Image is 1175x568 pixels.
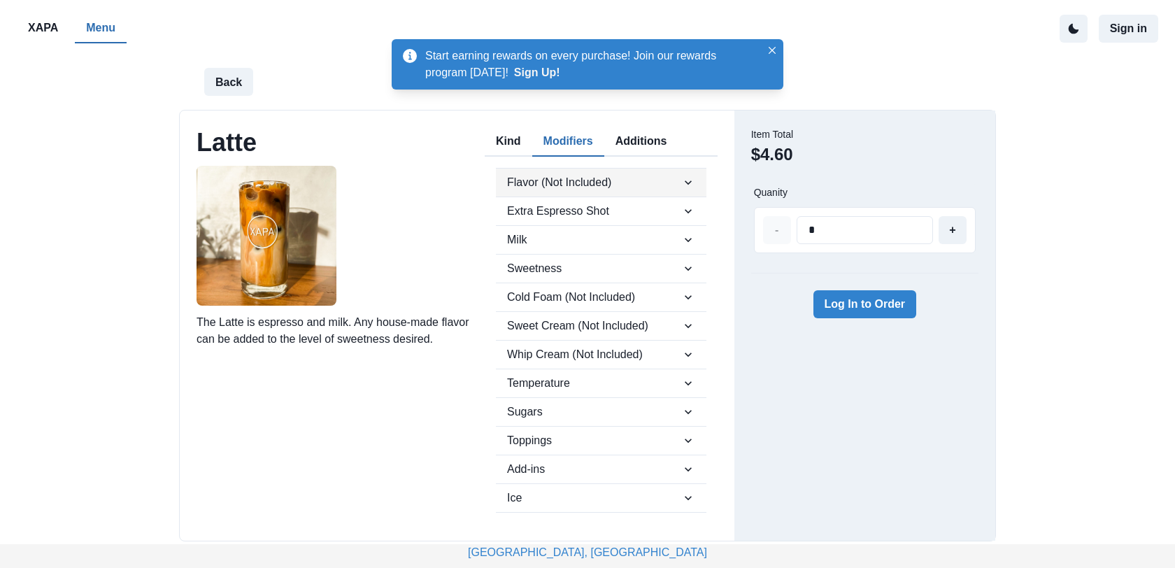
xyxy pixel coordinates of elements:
[197,127,257,157] h2: Latte
[1099,15,1158,43] button: Sign in
[751,142,793,167] dd: $4.60
[507,490,681,506] span: Ice
[496,197,706,225] button: Extra Espresso Shot
[507,375,681,392] span: Temperature
[496,312,706,340] button: Sweet Cream (Not Included)
[496,369,706,397] button: Temperature
[507,174,681,191] span: Flavor (Not Included)
[507,461,681,478] span: Add-ins
[496,226,706,254] button: Milk
[86,20,115,36] p: Menu
[751,127,793,142] dt: Item Total
[507,404,681,420] span: Sugars
[1060,15,1088,43] button: active dark theme mode
[507,232,681,248] span: Milk
[468,546,707,558] a: [GEOGRAPHIC_DATA], [GEOGRAPHIC_DATA]
[507,318,681,334] span: Sweet Cream (Not Included)
[604,127,678,157] button: Additions
[754,187,788,199] p: Quanity
[496,484,706,512] button: Ice
[532,127,604,157] button: Modifiers
[507,203,681,220] span: Extra Espresso Shot
[496,341,706,369] button: Whip Cream (Not Included)
[507,289,681,306] span: Cold Foam (Not Included)
[514,66,560,79] button: Sign Up!
[507,432,681,449] span: Toppings
[496,455,706,483] button: Add-ins
[507,346,681,363] span: Whip Cream (Not Included)
[496,283,706,311] button: Cold Foam (Not Included)
[496,255,706,283] button: Sweetness
[496,427,706,455] button: Toppings
[425,48,761,81] p: Start earning rewards on every purchase! Join our rewards program [DATE]!
[197,314,476,348] p: The Latte is espresso and milk. Any house-made flavor can be added to the level of sweetness desi...
[507,260,681,277] span: Sweetness
[763,216,791,244] button: -
[485,127,532,157] button: Kind
[939,216,967,244] button: +
[204,68,253,96] button: Back
[764,42,781,59] button: Close
[28,20,58,36] p: XAPA
[496,398,706,426] button: Sugars
[197,166,336,306] img: original.jpeg
[496,169,706,197] button: Flavor (Not Included)
[813,290,917,318] button: Log In to Order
